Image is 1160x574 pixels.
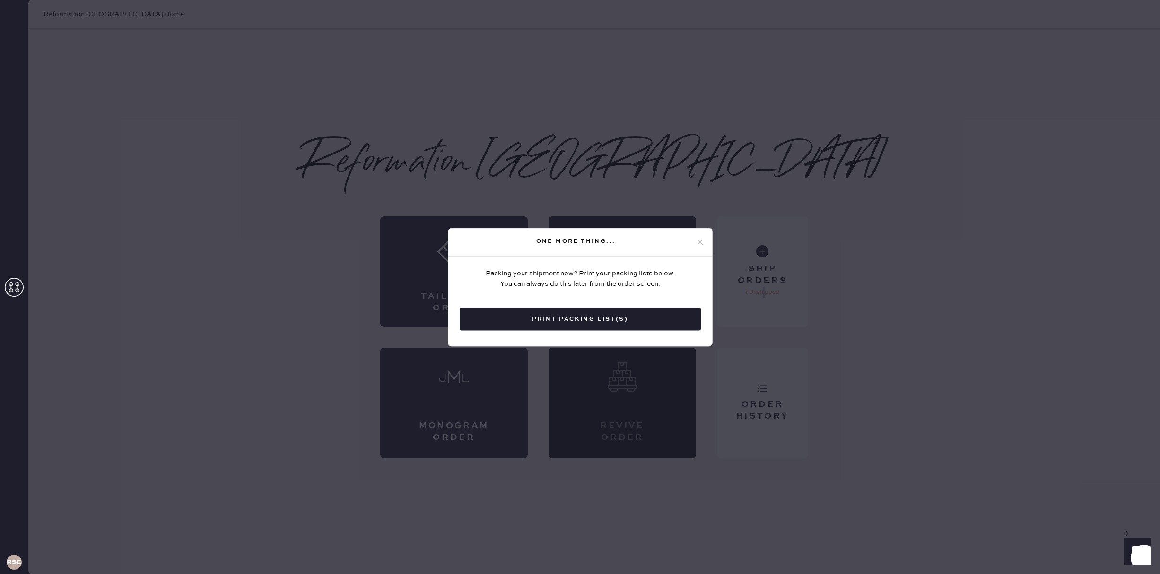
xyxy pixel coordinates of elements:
[460,308,701,330] button: Print Packing List(s)
[1115,531,1156,572] iframe: Front Chat
[7,559,22,565] h3: RSCPA
[456,236,696,247] div: One more thing...
[486,268,675,289] div: Packing your shipment now? Print your packing lists below. You can always do this later from the ...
